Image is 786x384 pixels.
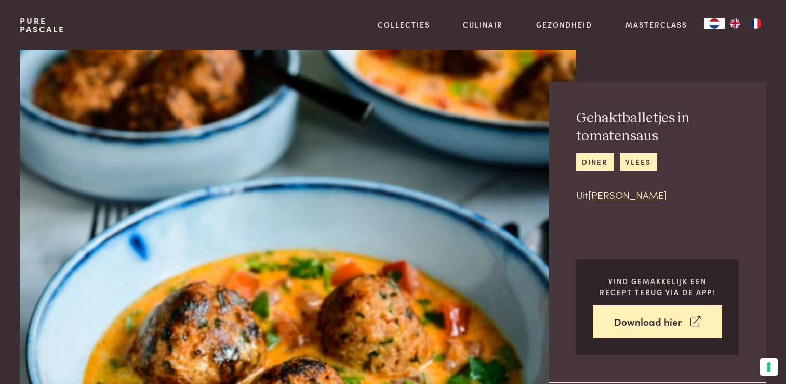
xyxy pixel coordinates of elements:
p: Vind gemakkelijk een recept terug via de app! [593,276,722,297]
a: PurePascale [20,17,65,33]
a: diner [576,153,614,171]
div: Language [704,18,725,29]
a: FR [745,18,766,29]
h2: Gehaktballetjes in tomatensaus [576,109,739,145]
a: Collecties [378,19,430,30]
a: EN [725,18,745,29]
p: Uit [576,187,739,202]
a: NL [704,18,725,29]
a: [PERSON_NAME] [588,187,667,201]
a: Download hier [593,305,722,338]
a: Masterclass [625,19,687,30]
a: vlees [620,153,657,171]
aside: Language selected: Nederlands [704,18,766,29]
button: Uw voorkeuren voor toestemming voor trackingtechnologieën [760,358,778,376]
a: Gezondheid [536,19,592,30]
a: Culinair [463,19,503,30]
img: Gehaktballetjes in tomatensaus [20,50,575,384]
ul: Language list [725,18,766,29]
